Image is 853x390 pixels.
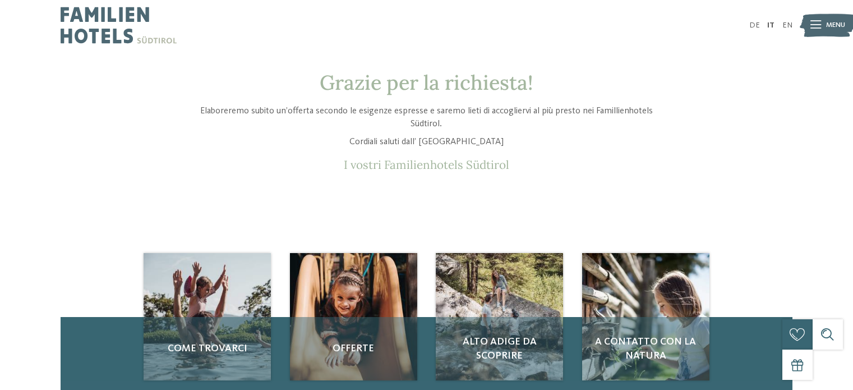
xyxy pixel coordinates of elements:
p: Cordiali saluti dall’ [GEOGRAPHIC_DATA] [187,136,667,149]
a: Richiesta A contatto con la natura [582,253,709,380]
img: Richiesta [436,253,563,380]
a: Richiesta Come trovarci [144,253,271,380]
img: Richiesta [144,253,271,380]
img: Richiesta [582,253,709,380]
a: IT [767,21,774,29]
span: Offerte [300,342,407,356]
span: Grazie per la richiesta! [320,70,533,95]
img: Richiesta [290,253,417,380]
span: Alto Adige da scoprire [446,335,553,363]
p: Elaboreremo subito un’offerta secondo le esigenze espresse e saremo lieti di accogliervi al più p... [187,105,667,130]
span: Menu [826,20,845,30]
a: EN [782,21,792,29]
span: Come trovarci [154,342,261,356]
p: I vostri Familienhotels Südtirol [187,158,667,172]
a: DE [749,21,760,29]
a: Richiesta Alto Adige da scoprire [436,253,563,380]
span: A contatto con la natura [592,335,699,363]
a: Richiesta Offerte [290,253,417,380]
